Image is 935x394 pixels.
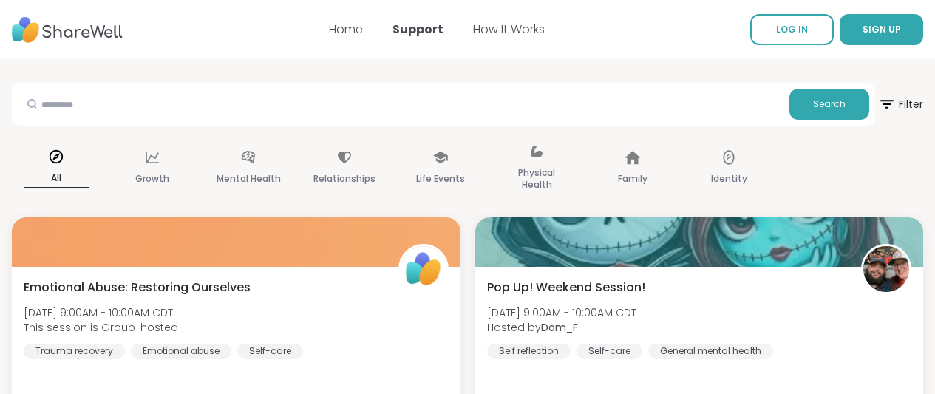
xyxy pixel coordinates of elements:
[750,14,834,45] a: LOG IN
[24,279,251,296] span: Emotional Abuse: Restoring Ourselves
[863,246,909,292] img: Dom_F
[504,164,569,194] p: Physical Health
[473,21,545,38] a: How It Works
[487,305,636,320] span: [DATE] 9:00AM - 10:00AM CDT
[863,23,901,35] span: SIGN UP
[789,89,869,120] button: Search
[135,170,169,188] p: Growth
[541,320,578,335] b: Dom_F
[648,344,773,359] div: General mental health
[776,23,808,35] span: LOG IN
[24,320,178,335] span: This session is Group-hosted
[416,170,465,188] p: Life Events
[12,10,123,50] img: ShareWell Nav Logo
[487,320,636,335] span: Hosted by
[487,279,645,296] span: Pop Up! Weekend Session!
[313,170,375,188] p: Relationships
[711,170,747,188] p: Identity
[24,169,89,188] p: All
[840,14,923,45] button: SIGN UP
[237,344,303,359] div: Self-care
[24,305,178,320] span: [DATE] 9:00AM - 10:00AM CDT
[392,21,443,38] a: Support
[618,170,647,188] p: Family
[401,246,446,292] img: ShareWell
[878,86,923,122] span: Filter
[217,170,281,188] p: Mental Health
[878,83,923,126] button: Filter
[813,98,846,111] span: Search
[131,344,231,359] div: Emotional abuse
[329,21,363,38] a: Home
[577,344,642,359] div: Self-care
[24,344,125,359] div: Trauma recovery
[487,344,571,359] div: Self reflection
